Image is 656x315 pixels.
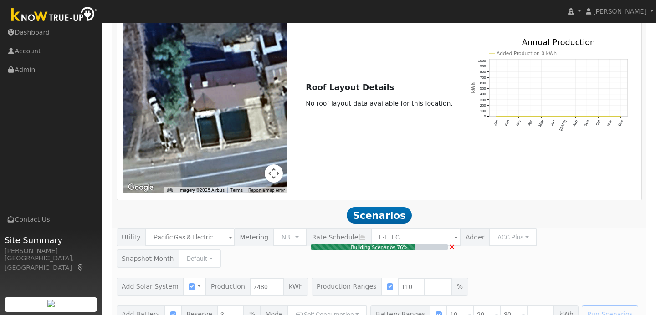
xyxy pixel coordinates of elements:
a: Map [77,264,85,271]
text: 0 [484,114,486,118]
text: 800 [480,70,486,74]
span: Site Summary [5,234,97,246]
div: [PERSON_NAME] [5,246,97,256]
span: [PERSON_NAME] [593,8,646,15]
circle: onclick="" [575,116,576,117]
text: 1000 [478,59,486,63]
text: 500 [480,86,486,91]
text: Feb [504,119,511,127]
text: Annual Production [522,38,595,47]
span: Scenarios [347,207,412,224]
circle: onclick="" [620,116,622,117]
span: × [448,242,455,251]
text: 600 [480,81,486,85]
a: Cancel [448,240,455,253]
circle: onclick="" [518,116,519,117]
td: No roof layout data available for this location. [304,97,455,110]
text: Mar [516,119,522,127]
text: 700 [480,76,486,80]
img: Google [126,182,156,193]
circle: onclick="" [609,116,610,117]
text: kWh [471,82,476,93]
text: 400 [480,92,486,96]
text: 300 [480,98,486,102]
text: Dec [618,119,624,127]
a: Open this area in Google Maps (opens a new window) [126,182,156,193]
circle: onclick="" [507,116,508,117]
text: Jun [550,119,556,127]
span: Imagery ©2025 Airbus [179,188,225,193]
div: Building Scenarios 76% [311,244,448,251]
text: Added Production 0 kWh [497,51,557,56]
circle: onclick="" [552,116,553,117]
text: Sep [584,119,590,127]
u: Roof Layout Details [306,83,394,92]
text: 200 [480,103,486,107]
text: Jan [493,119,499,127]
text: Apr [527,119,533,126]
button: Keyboard shortcuts [167,187,173,193]
img: retrieve [47,300,55,307]
img: Know True-Up [7,5,102,25]
text: [DATE] [559,119,568,132]
text: Oct [595,119,602,127]
a: Report a map error [248,188,285,193]
circle: onclick="" [598,116,599,117]
circle: onclick="" [564,116,565,117]
text: 100 [480,109,486,113]
circle: onclick="" [495,116,497,117]
text: May [538,119,545,127]
text: Nov [606,119,613,127]
a: Terms (opens in new tab) [230,188,243,193]
circle: onclick="" [541,116,542,117]
div: [GEOGRAPHIC_DATA], [GEOGRAPHIC_DATA] [5,254,97,273]
circle: onclick="" [529,116,531,117]
circle: onclick="" [586,116,588,117]
button: Map camera controls [265,164,283,183]
text: 900 [480,64,486,68]
text: Aug [572,119,579,127]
